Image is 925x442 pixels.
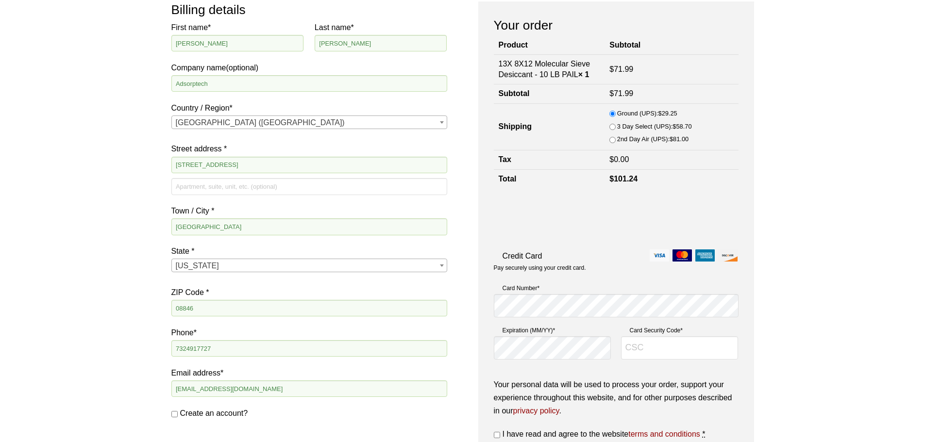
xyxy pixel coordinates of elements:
[171,178,447,195] input: Apartment, suite, unit, etc. (optional)
[171,366,447,379] label: Email address
[171,21,447,74] label: Company name
[609,65,633,73] bdi: 71.99
[171,157,447,173] input: House number and street name
[650,249,669,262] img: visa
[621,336,739,360] input: CSC
[180,409,248,417] span: Create an account?
[609,155,614,164] span: $
[670,135,689,143] bdi: 81.00
[171,1,447,18] h3: Billing details
[609,65,614,73] span: $
[670,135,673,143] span: $
[226,64,258,72] span: (optional)
[171,286,447,299] label: ZIP Code
[658,110,662,117] span: $
[315,21,447,34] label: Last name
[172,116,447,130] span: United States (US)
[702,430,705,438] abbr: required
[494,279,739,367] fieldset: Payment Info
[494,36,605,54] th: Product
[617,121,692,132] label: 3 Day Select (UPS):
[171,204,447,217] label: Town / City
[171,115,447,129] span: Country / Region
[494,54,605,84] td: 13X 8X12 Molecular Sieve Desiccant - 10 LB PAIL
[578,70,589,79] strong: × 1
[609,175,638,183] bdi: 101.24
[609,89,633,98] bdi: 71.99
[494,378,739,418] p: Your personal data will be used to process your order, support your experience throughout this we...
[609,89,614,98] span: $
[171,326,447,339] label: Phone
[171,101,447,115] label: Country / Region
[695,249,715,262] img: amex
[494,103,605,150] th: Shipping
[494,17,739,33] h3: Your order
[617,108,677,119] label: Ground (UPS):
[503,430,700,438] span: I have read and agree to the website
[171,259,447,272] span: State
[171,245,447,258] label: State
[673,123,691,130] bdi: 58.70
[494,84,605,103] th: Subtotal
[494,198,641,236] iframe: reCAPTCHA
[605,36,738,54] th: Subtotal
[494,264,739,272] p: Pay securely using your credit card.
[617,134,689,145] label: 2nd Day Air (UPS):
[658,110,677,117] bdi: 29.25
[171,411,178,417] input: Create an account?
[494,150,605,169] th: Tax
[171,21,304,34] label: First name
[513,407,559,415] a: privacy policy
[494,169,605,188] th: Total
[628,430,700,438] a: terms and conditions
[609,155,629,164] bdi: 0.00
[673,123,676,130] span: $
[494,249,739,262] label: Credit Card
[171,142,447,155] label: Street address
[621,326,739,335] label: Card Security Code
[494,283,739,293] label: Card Number
[172,259,447,273] span: New Jersey
[609,175,614,183] span: $
[718,249,738,262] img: discover
[673,249,692,262] img: mastercard
[494,326,611,335] label: Expiration (MM/YY)
[494,432,500,438] input: I have read and agree to the websiteterms and conditions *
